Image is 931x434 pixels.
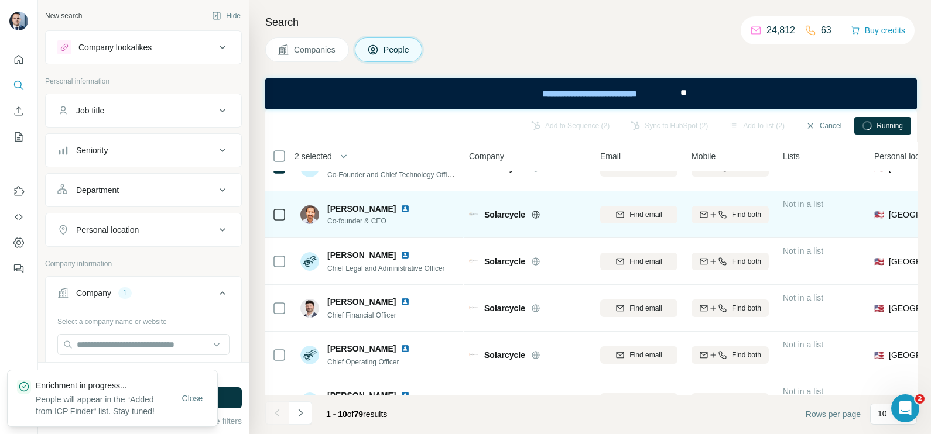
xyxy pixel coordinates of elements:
[36,380,167,391] p: Enrichment in progress...
[78,42,152,53] div: Company lookalikes
[9,101,28,122] button: Enrich CSV
[9,232,28,253] button: Dashboard
[300,252,319,271] img: Avatar
[265,14,917,30] h4: Search
[732,303,761,314] span: Find both
[600,346,677,364] button: Find email
[484,349,525,361] span: Solarcycle
[469,305,478,311] img: Logo of Solarcycle
[401,250,410,260] img: LinkedIn logo
[45,76,242,87] p: Personal information
[9,258,28,279] button: Feedback
[600,393,677,411] button: Find email
[484,209,525,221] span: Solarcycle
[46,176,241,204] button: Department
[874,209,884,221] span: 🇺🇸
[915,394,925,404] span: 2
[46,136,241,164] button: Seniority
[9,206,28,228] button: Use Surfe API
[295,150,332,162] span: 2 selected
[732,209,761,220] span: Find both
[182,392,203,404] span: Close
[469,212,478,217] img: Logo of Solarcycle
[300,299,319,318] img: Avatar
[783,199,823,209] span: Not in a list
[9,12,28,30] img: Avatar
[46,97,241,125] button: Job title
[327,311,396,319] span: Chief Financial Officer
[327,216,415,226] span: Co-founder & CEO
[327,358,399,366] span: Chief Operating Officer
[118,288,132,298] div: 1
[629,350,662,360] span: Find email
[806,408,861,420] span: Rows per page
[878,408,887,419] p: 10
[732,256,761,267] span: Find both
[76,144,108,156] div: Seniority
[600,206,677,223] button: Find email
[484,256,525,267] span: Solarcycle
[326,409,347,419] span: 1 - 10
[797,117,850,135] button: Cancel
[45,259,242,269] p: Company information
[347,409,354,419] span: of
[692,206,769,223] button: Find both
[692,393,769,411] button: Find both
[9,126,28,147] button: My lists
[692,253,769,270] button: Find both
[327,203,396,215] span: [PERSON_NAME]
[289,401,312,425] button: Navigate to next page
[783,340,823,349] span: Not in a list
[766,23,795,37] p: 24,812
[9,49,28,70] button: Quick start
[45,11,82,21] div: New search
[600,150,621,162] span: Email
[36,394,167,417] p: People will appear in the “Added from ICP Finder“ list. Stay tuned!
[692,346,769,364] button: Find both
[384,44,410,56] span: People
[327,296,396,308] span: [PERSON_NAME]
[401,391,410,400] img: LinkedIn logo
[629,303,662,314] span: Find email
[891,394,919,422] iframe: Intercom live chat
[692,299,769,317] button: Find both
[327,249,396,261] span: [PERSON_NAME]
[874,302,884,314] span: 🇺🇸
[294,44,337,56] span: Companies
[204,7,249,25] button: Hide
[600,299,677,317] button: Find email
[877,120,903,131] span: Running
[783,293,823,302] span: Not in a list
[401,297,410,306] img: LinkedIn logo
[469,150,504,162] span: Company
[174,388,211,409] button: Close
[76,224,139,236] div: Personal location
[327,390,396,401] span: [PERSON_NAME]
[484,302,525,314] span: Solarcycle
[732,350,761,360] span: Find both
[692,150,716,162] span: Mobile
[300,205,319,224] img: Avatar
[874,256,884,267] span: 🇺🇸
[629,209,662,220] span: Find email
[600,253,677,270] button: Find email
[401,204,410,213] img: LinkedIn logo
[874,349,884,361] span: 🇺🇸
[401,344,410,353] img: LinkedIn logo
[76,287,111,299] div: Company
[265,78,917,109] iframe: Banner
[9,181,28,202] button: Use Surfe on LinkedIn
[76,105,104,116] div: Job title
[783,246,823,256] span: Not in a list
[46,279,241,312] button: Company1
[469,259,478,264] img: Logo of Solarcycle
[629,256,662,267] span: Find email
[326,409,387,419] span: results
[46,33,241,61] button: Company lookalikes
[354,409,364,419] span: 79
[300,392,319,411] img: Avatar
[57,312,230,327] div: Select a company name or website
[469,352,478,357] img: Logo of Solarcycle
[327,170,457,179] span: Co-Founder and Chief Technology Officer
